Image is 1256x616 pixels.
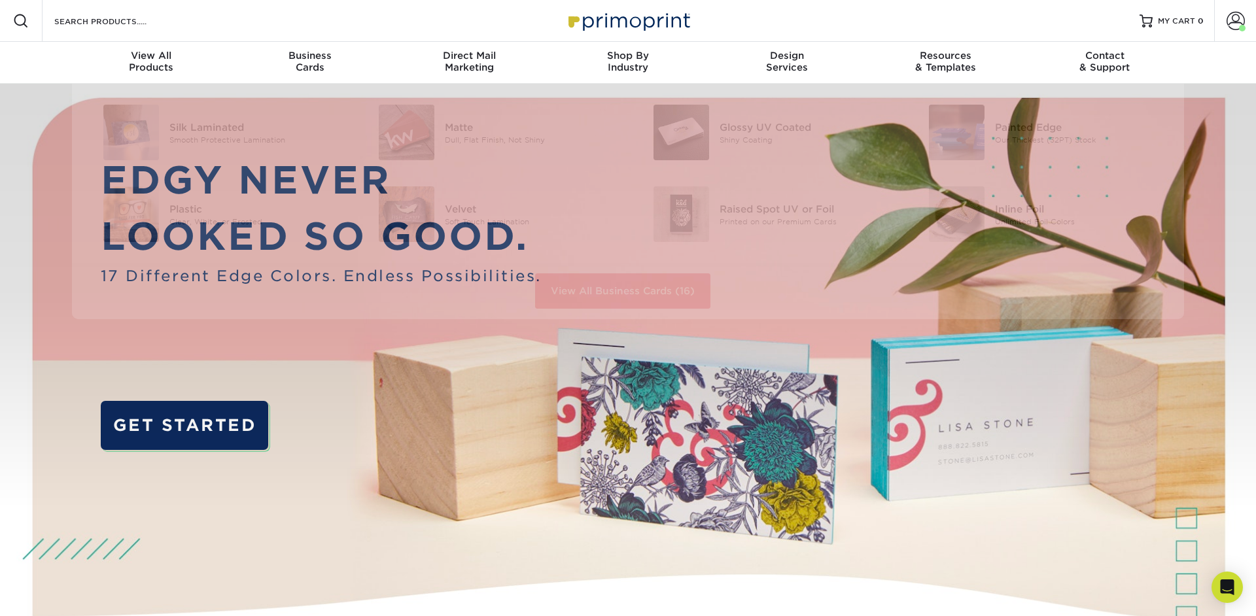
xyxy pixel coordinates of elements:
[929,105,985,160] img: Painted Edge Business Cards
[231,50,390,73] div: Cards
[995,134,1168,145] div: Our Thickest (32PT) Stock
[549,42,708,84] a: Shop ByIndustry
[720,216,893,227] div: Printed on our Premium Cards
[88,99,343,165] a: Silk Laminated Business Cards Silk Laminated Smooth Protective Lamination
[1025,50,1184,61] span: Contact
[445,201,618,216] div: Velvet
[929,186,985,242] img: Inline Foil Business Cards
[995,201,1168,216] div: Inline Foil
[866,50,1025,73] div: & Templates
[72,50,231,73] div: Products
[169,120,343,134] div: Silk Laminated
[549,50,708,61] span: Shop By
[707,50,866,73] div: Services
[1025,50,1184,73] div: & Support
[169,201,343,216] div: Plastic
[654,105,709,160] img: Glossy UV Coated Business Cards
[169,134,343,145] div: Smooth Protective Lamination
[169,216,343,227] div: Clear, White, or Frosted
[363,99,619,165] a: Matte Business Cards Matte Dull, Flat Finish, Not Shiny
[390,42,549,84] a: Direct MailMarketing
[103,186,159,242] img: Plastic Business Cards
[654,186,709,242] img: Raised Spot UV or Foil Business Cards
[390,50,549,73] div: Marketing
[707,50,866,61] span: Design
[720,201,893,216] div: Raised Spot UV or Foil
[995,216,1168,227] div: Unlimited Foil Colors
[1212,572,1243,603] div: Open Intercom Messenger
[72,50,231,61] span: View All
[231,42,390,84] a: BusinessCards
[535,273,710,309] a: View All Business Cards (16)
[720,134,893,145] div: Shiny Coating
[445,134,618,145] div: Dull, Flat Finish, Not Shiny
[103,105,159,160] img: Silk Laminated Business Cards
[866,50,1025,61] span: Resources
[1158,16,1195,27] span: MY CART
[53,13,181,29] input: SEARCH PRODUCTS.....
[72,42,231,84] a: View AllProducts
[231,50,390,61] span: Business
[390,50,549,61] span: Direct Mail
[995,120,1168,134] div: Painted Edge
[638,181,894,247] a: Raised Spot UV or Foil Business Cards Raised Spot UV or Foil Printed on our Premium Cards
[1025,42,1184,84] a: Contact& Support
[445,216,618,227] div: Soft Touch Lamination
[913,181,1169,247] a: Inline Foil Business Cards Inline Foil Unlimited Foil Colors
[866,42,1025,84] a: Resources& Templates
[363,181,619,247] a: Velvet Business Cards Velvet Soft Touch Lamination
[549,50,708,73] div: Industry
[379,105,434,160] img: Matte Business Cards
[913,99,1169,165] a: Painted Edge Business Cards Painted Edge Our Thickest (32PT) Stock
[445,120,618,134] div: Matte
[720,120,893,134] div: Glossy UV Coated
[638,99,894,165] a: Glossy UV Coated Business Cards Glossy UV Coated Shiny Coating
[563,7,693,35] img: Primoprint
[1198,16,1204,26] span: 0
[379,186,434,242] img: Velvet Business Cards
[707,42,866,84] a: DesignServices
[88,181,343,247] a: Plastic Business Cards Plastic Clear, White, or Frosted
